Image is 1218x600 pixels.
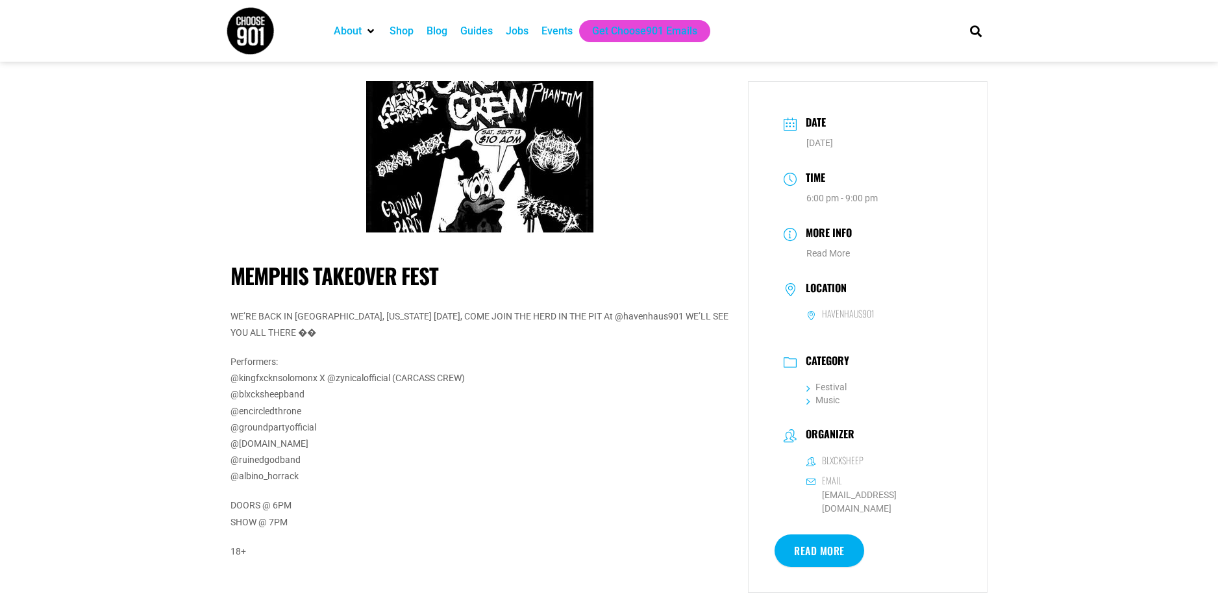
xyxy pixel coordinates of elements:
a: Music [806,395,839,405]
div: About [327,20,383,42]
abbr: 6:00 pm - 9:00 pm [806,193,878,203]
h3: Category [799,355,849,370]
span: [DATE] [806,138,833,148]
div: Search [965,20,987,42]
h6: Email [822,475,841,486]
a: Get Choose901 Emails [592,23,697,39]
p: WE’RE BACK IN [GEOGRAPHIC_DATA], [US_STATE] [DATE], COME JOIN THE HERD IN THE PIT At @havenhaus90... [230,308,728,341]
p: Performers: @kingfxcknsolomonx X @zynicalofficial (CARCASS CREW) @blxcksheepband @encircledthrone... [230,354,728,485]
nav: Main nav [327,20,948,42]
h6: BlxckSheep [822,455,864,466]
p: DOORS @ 6PM SHOW @ 7PM [230,497,728,530]
a: Shop [390,23,414,39]
h3: Location [799,282,847,297]
a: About [334,23,362,39]
a: Blog [427,23,447,39]
h3: Organizer [799,428,854,444]
h3: Date [799,114,826,133]
p: 18+ [230,544,728,560]
h6: Havenhaus901 [822,308,875,319]
a: Events [541,23,573,39]
h3: Time [799,169,825,188]
a: Read More [775,534,864,567]
a: Jobs [506,23,528,39]
a: Guides [460,23,493,39]
a: [EMAIL_ADDRESS][DOMAIN_NAME] [806,488,952,516]
h3: More Info [799,225,852,244]
h1: Memphis Takeover Fest [230,263,728,289]
a: Festival [806,382,847,392]
a: Read More [806,248,850,258]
